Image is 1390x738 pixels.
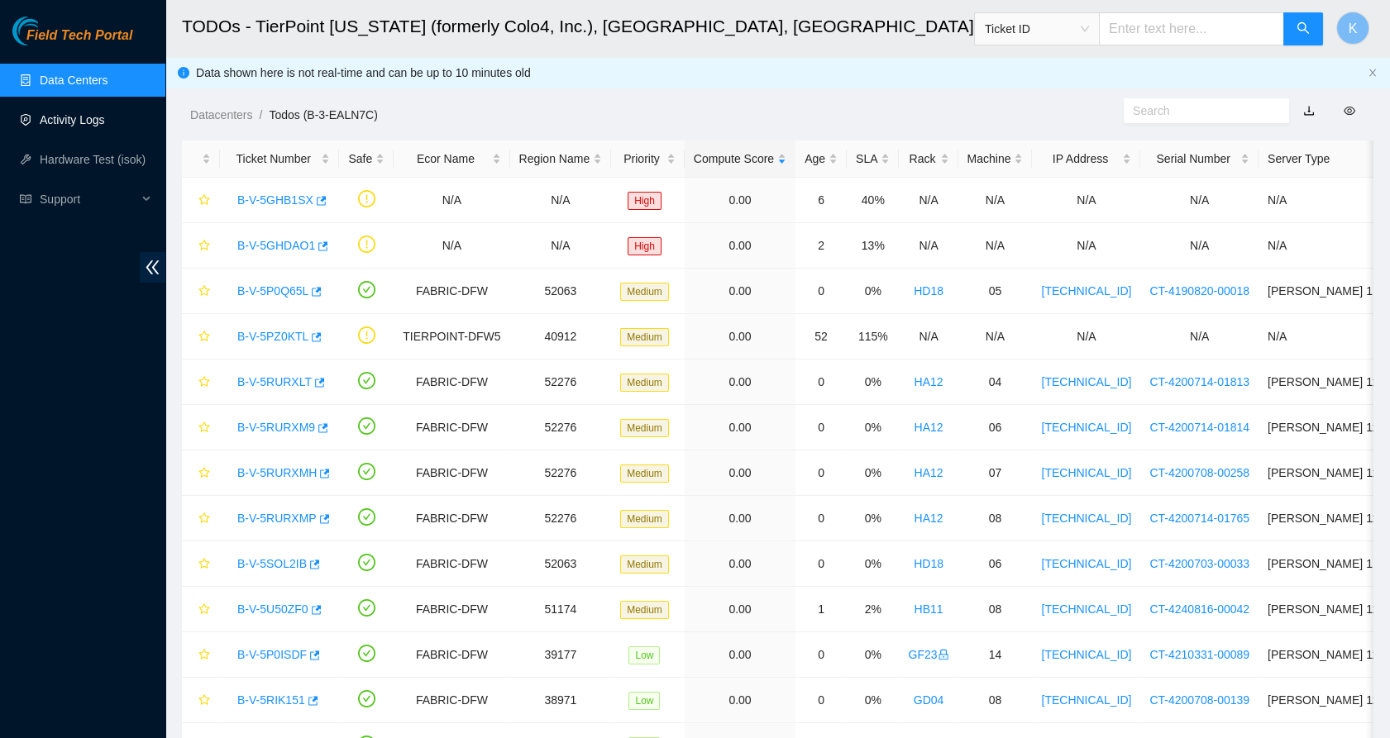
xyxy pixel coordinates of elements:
a: HA12 [914,375,943,388]
td: 07 [958,450,1033,496]
a: CT-4200708-00258 [1149,466,1249,479]
span: check-circle [358,417,375,435]
td: 0% [847,450,899,496]
td: 0 [795,496,847,541]
a: Hardware Test (isok) [40,153,146,166]
button: star [191,187,211,213]
td: N/A [899,223,958,269]
span: star [198,649,210,662]
a: B-V-5GHB1SX [237,193,313,207]
td: 0.00 [685,405,795,450]
button: star [191,278,211,304]
button: close [1368,68,1378,79]
span: star [198,240,210,253]
span: eye [1344,105,1355,117]
span: Medium [620,374,669,392]
a: CT-4240816-00042 [1149,602,1249,616]
a: HD18 [914,557,943,570]
td: 0.00 [685,223,795,269]
button: star [191,550,211,577]
td: 40912 [510,314,612,359]
td: 08 [958,587,1033,632]
td: 06 [958,405,1033,450]
a: Todos (B-3-EALN7C) [269,108,378,121]
a: HD18 [914,284,943,298]
span: High [628,237,662,255]
span: Medium [620,555,669,574]
a: B-V-5SOL2IB [237,557,307,570]
td: FABRIC-DFW [394,269,509,314]
td: 0.00 [685,496,795,541]
button: star [191,323,211,350]
td: N/A [958,178,1033,223]
td: 0.00 [685,359,795,405]
td: 2 [795,223,847,269]
td: 0.00 [685,541,795,587]
img: Akamai Technologies [12,17,84,45]
td: 0% [847,269,899,314]
input: Search [1133,102,1267,120]
a: CT-4190820-00018 [1149,284,1249,298]
td: 2% [847,587,899,632]
span: read [20,193,31,205]
a: [TECHNICAL_ID] [1041,693,1131,707]
td: 05 [958,269,1033,314]
td: N/A [1140,223,1259,269]
td: 38971 [510,678,612,723]
a: B-V-5U50ZF0 [237,602,308,616]
span: star [198,331,210,344]
a: [TECHNICAL_ID] [1041,512,1131,525]
td: N/A [1140,314,1259,359]
td: 115% [847,314,899,359]
td: 0 [795,450,847,496]
span: Support [40,183,137,216]
td: 13% [847,223,899,269]
span: Medium [620,283,669,301]
span: Medium [620,601,669,619]
button: star [191,641,211,668]
span: check-circle [358,690,375,707]
td: 1 [795,587,847,632]
td: 52276 [510,450,612,496]
span: Medium [620,328,669,346]
td: 52276 [510,359,612,405]
span: star [198,421,210,435]
td: 0.00 [685,178,795,223]
td: 0.00 [685,678,795,723]
td: 0 [795,541,847,587]
a: Datacenters [190,108,252,121]
td: 06 [958,541,1033,587]
span: check-circle [358,645,375,662]
td: 08 [958,496,1033,541]
span: star [198,376,210,389]
a: Data Centers [40,74,107,87]
td: 39177 [510,632,612,678]
button: star [191,369,211,395]
td: N/A [1032,223,1140,269]
td: 14 [958,632,1033,678]
td: 08 [958,678,1033,723]
td: 0.00 [685,450,795,496]
a: B-V-5P0Q65L [237,284,308,298]
span: check-circle [358,554,375,571]
span: Medium [620,510,669,528]
td: 0.00 [685,587,795,632]
td: 0.00 [685,632,795,678]
td: N/A [1032,178,1140,223]
td: FABRIC-DFW [394,678,509,723]
a: GF23lock [908,648,948,661]
a: B-V-5RIK151 [237,693,305,707]
td: 0 [795,359,847,405]
td: 0 [795,269,847,314]
span: lock [938,649,949,660]
a: Akamai TechnologiesField Tech Portal [12,30,132,51]
td: 04 [958,359,1033,405]
td: FABRIC-DFW [394,541,509,587]
button: star [191,596,211,622]
td: N/A [510,223,612,269]
td: FABRIC-DFW [394,359,509,405]
span: Ticket ID [985,17,1089,41]
span: check-circle [358,372,375,389]
a: CT-4200714-01814 [1149,421,1249,434]
a: CT-4200714-01813 [1149,375,1249,388]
